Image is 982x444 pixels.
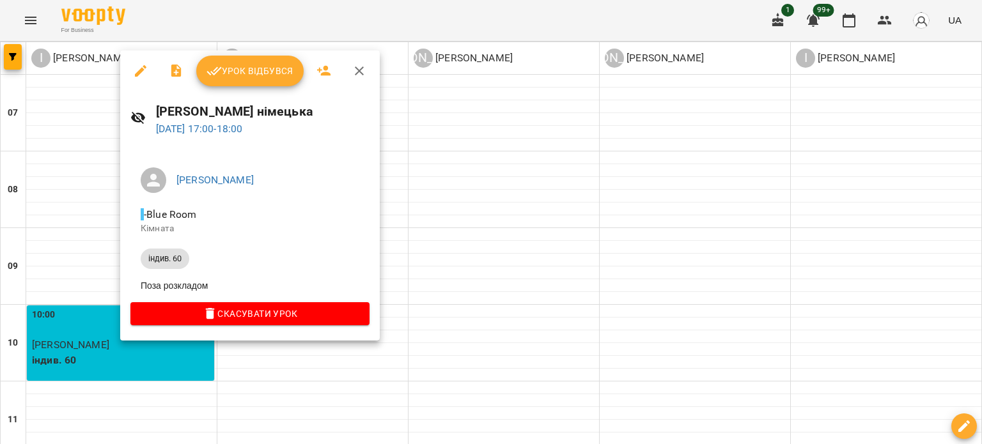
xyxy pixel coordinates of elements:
a: [DATE] 17:00-18:00 [156,123,243,135]
button: Скасувати Урок [130,302,370,325]
span: - Blue Room [141,208,199,220]
span: Урок відбувся [207,63,293,79]
span: індив. 60 [141,253,189,264]
p: Кімната [141,222,359,235]
button: Урок відбувся [196,56,304,86]
h6: [PERSON_NAME] німецька [156,102,370,121]
span: Скасувати Урок [141,306,359,321]
li: Поза розкладом [130,274,370,297]
a: [PERSON_NAME] [176,174,254,186]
